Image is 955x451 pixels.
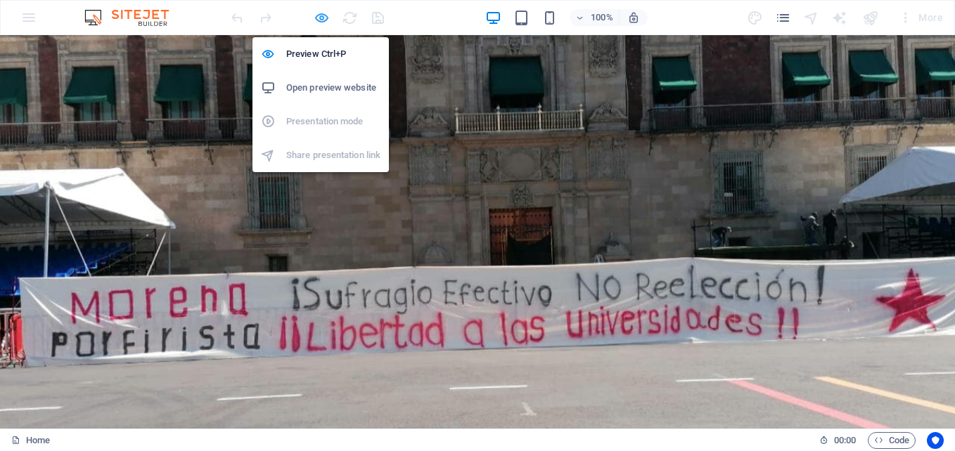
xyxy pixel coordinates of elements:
[286,79,380,96] h6: Open preview website
[81,9,186,26] img: Editor Logo
[591,9,613,26] h6: 100%
[775,9,792,26] button: pages
[834,432,856,449] span: 00 00
[819,432,857,449] h6: Session time
[868,432,916,449] button: Code
[874,432,909,449] span: Code
[570,9,620,26] button: 100%
[11,432,50,449] a: Click to cancel selection. Double-click to open Pages
[844,435,846,445] span: :
[286,46,380,63] h6: Preview Ctrl+P
[927,432,944,449] button: Usercentrics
